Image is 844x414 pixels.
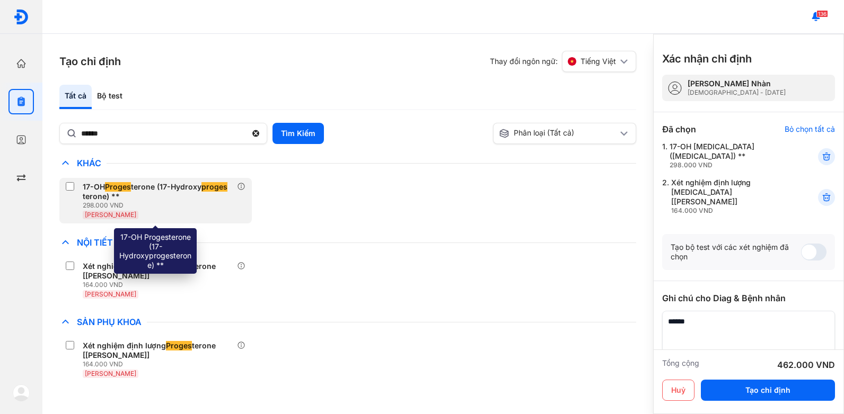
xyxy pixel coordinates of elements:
[670,161,792,169] div: 298.000 VND
[272,123,324,144] button: Tìm Kiếm
[499,128,618,139] div: Phân loại (Tất cả)
[72,317,147,327] span: Sản Phụ Khoa
[662,142,792,169] div: 1.
[166,262,192,271] span: Proges
[83,262,233,281] div: Xét nghiệm định lượng terone [[PERSON_NAME]]
[59,54,121,69] h3: Tạo chỉ định
[662,178,792,215] div: 2.
[59,85,92,109] div: Tất cả
[662,51,752,66] h3: Xác nhận chỉ định
[671,206,792,215] div: 164.000 VND
[490,51,636,72] div: Thay đổi ngôn ngữ:
[83,360,237,368] div: 164.000 VND
[85,290,136,298] span: [PERSON_NAME]
[83,281,237,289] div: 164.000 VND
[688,88,786,97] div: [DEMOGRAPHIC_DATA] - [DATE]
[816,10,828,17] span: 136
[662,358,699,371] div: Tổng cộng
[670,142,792,169] div: 17-OH [MEDICAL_DATA] ([MEDICAL_DATA]) **
[72,158,107,168] span: Khác
[13,384,30,401] img: logo
[201,182,227,192] span: proges
[671,242,801,262] div: Tạo bộ test với các xét nghiệm đã chọn
[92,85,128,109] div: Bộ test
[701,380,835,401] button: Tạo chỉ định
[785,124,835,134] div: Bỏ chọn tất cả
[662,123,696,136] div: Đã chọn
[105,182,131,192] span: Proges
[85,211,136,219] span: [PERSON_NAME]
[662,292,835,304] div: Ghi chú cho Diag & Bệnh nhân
[166,341,192,350] span: Proges
[83,201,237,210] div: 298.000 VND
[85,370,136,377] span: [PERSON_NAME]
[13,9,29,25] img: logo
[671,178,792,215] div: Xét nghiệm định lượng [MEDICAL_DATA] [[PERSON_NAME]]
[83,182,233,201] div: 17-OH terone (17-Hydroxy terone) **
[777,358,835,371] div: 462.000 VND
[581,57,616,66] span: Tiếng Việt
[83,341,233,360] div: Xét nghiệm định lượng terone [[PERSON_NAME]]
[662,380,694,401] button: Huỷ
[72,237,192,248] span: Nội Tiết Tố & Hóoc-môn
[688,79,786,88] div: [PERSON_NAME] nhàn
